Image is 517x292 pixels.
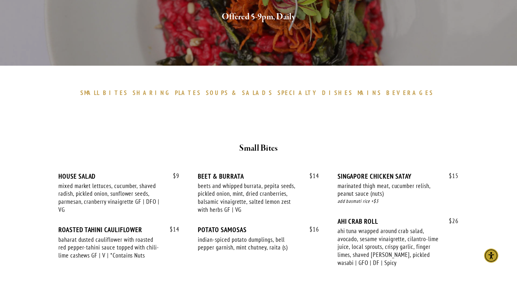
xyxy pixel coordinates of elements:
[198,172,319,180] div: BEET & BURRATA
[163,226,179,233] span: 14
[167,172,179,180] span: 9
[278,89,319,97] span: SPECIALTY
[232,89,239,97] span: &
[103,89,128,97] span: BITES
[58,236,161,259] div: baharat dusted cauliflower with roasted red pepper-tahini sauce topped with chili-lime cashews GF...
[442,172,459,180] span: 15
[198,236,300,251] div: indian-spiced potato dumplings, bell pepper garnish, mint chutney, raita (s)
[206,89,228,97] span: SOUPS
[449,172,452,180] span: $
[58,226,179,234] div: ROASTED TAHINI CAULIFLOWER
[303,172,319,180] span: 14
[70,10,447,24] h2: Offered 5-9pm, Daily
[338,172,459,180] div: SINGAPORE CHICKEN SATAY
[309,172,313,180] span: $
[484,249,498,263] div: Accessibility Menu
[338,198,459,205] div: add basmati rice +$3
[338,217,459,225] div: AHI CRAB ROLL
[133,89,172,97] span: SHARING
[309,225,313,233] span: $
[449,217,452,225] span: $
[133,89,204,97] a: SHARINGPLATES
[303,226,319,233] span: 16
[386,89,437,97] a: BEVERAGES
[358,89,385,97] a: MAINS
[239,143,278,154] strong: Small Bites
[338,227,440,267] div: ahi tuna wrapped around crab salad, avocado, sesame vinaigrette, cilantro-lime juice, local sprou...
[198,182,300,214] div: beets and whipped burrata, pepita seeds, pickled onion, mint, dried cranberries, balsamic vinaigr...
[173,172,176,180] span: $
[80,89,131,97] a: SMALLBITES
[58,182,161,214] div: mixed market lettuces, cucumber, shaved radish, pickled onion, sunflower seeds, parmesan, cranber...
[170,225,173,233] span: $
[322,89,353,97] span: DISHES
[386,89,433,97] span: BEVERAGES
[278,89,356,97] a: SPECIALTYDISHES
[242,89,273,97] span: SALADS
[442,217,459,225] span: 26
[175,89,201,97] span: PLATES
[58,172,179,180] div: HOUSE SALAD
[80,89,100,97] span: SMALL
[206,89,276,97] a: SOUPS&SALADS
[338,182,440,198] div: marinated thigh meat, cucumber relish, peanut sauce (nuts)
[358,89,382,97] span: MAINS
[198,226,319,234] div: POTATO SAMOSAS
